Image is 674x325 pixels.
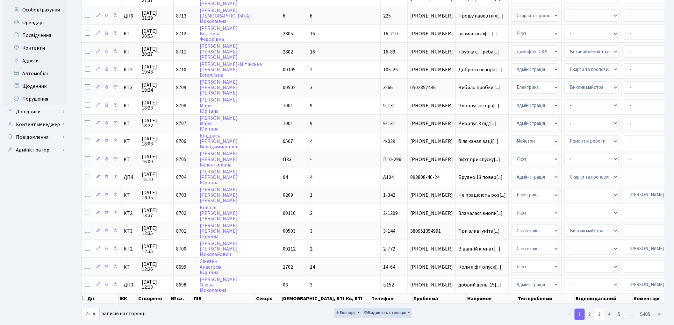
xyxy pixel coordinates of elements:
span: КТ3 [124,85,136,90]
span: 8702 [176,210,186,217]
span: 8701 [176,228,186,235]
a: > [654,309,664,320]
span: 9-131 [383,102,395,109]
span: В ванній кімнат[...] [458,245,500,252]
th: № вх. [170,294,193,303]
span: 8703 [176,192,186,199]
a: 5 [614,309,624,320]
a: Довідники [3,105,67,118]
a: [PERSON_NAME][PERSON_NAME]Миколайович [200,240,238,258]
span: 00503 [283,228,296,235]
span: 00105 [283,66,296,73]
button: Експорт [334,308,362,318]
span: КТ [124,121,136,126]
span: 8713 [176,12,186,19]
a: Щоденник [3,80,67,93]
span: 1 [310,192,312,199]
span: 4 [310,174,312,181]
span: 2 [310,210,312,217]
th: Створено [138,294,170,303]
span: 00116 [283,210,296,217]
a: [PERSON_NAME][PERSON_NAME][PERSON_NAME] [200,186,238,204]
span: [PHONE_NUMBER] [410,67,453,72]
span: [DATE] 18:23 [142,100,171,110]
span: 00502 [283,84,296,91]
span: 8710 [176,66,186,73]
th: [DEMOGRAPHIC_DATA], БТІ [281,294,345,303]
span: Б152 [383,281,394,288]
span: КТ2 [124,67,136,72]
span: [PHONE_NUMBER] [410,103,453,108]
span: [PHONE_NUMBER] [410,193,453,198]
a: [PERSON_NAME]МаріяЮріївна [200,97,238,115]
span: 3-66 [383,84,393,91]
span: 105-25 [383,66,398,73]
span: біля каналізаці[...] [458,138,498,145]
span: 8707 [176,120,186,127]
span: [PHONE_NUMBER] [410,121,453,126]
span: 6 [310,12,312,19]
span: 3 [310,84,312,91]
a: [PERSON_NAME]ВікторіяФедорівна [200,25,238,43]
span: 16 [310,30,315,37]
th: ПІБ [193,294,255,303]
span: [PHONE_NUMBER] [410,211,453,216]
span: 9 [310,102,312,109]
span: 8709 [176,84,186,91]
span: 8698 [176,281,186,288]
span: [PHONE_NUMBER] [410,31,453,36]
span: [DATE] 12:13 [142,279,171,290]
span: Коли ліфт опуск[...] [458,264,501,271]
span: 16-89 [383,48,395,55]
span: [PHONE_NUMBER] [410,282,453,287]
span: Експорт [335,310,356,316]
span: 2-772 [383,245,395,252]
th: Напрямок [467,294,517,303]
span: ДП3 [124,282,136,287]
span: [PHONE_NUMBER] [410,157,453,162]
span: 0507 [283,138,293,145]
span: КТ [124,265,136,270]
a: 4 [604,309,614,320]
span: Видимість стовпців [364,310,406,316]
span: 4-029 [383,138,395,145]
a: Контакти [3,42,67,54]
span: 16 [310,48,315,55]
span: 9 корпус 3 під'[...] [458,120,497,127]
span: 2802 [283,48,293,55]
span: 0502857446 [410,85,453,90]
th: Телефон [371,294,413,303]
a: Контент менеджер [3,118,67,131]
span: 3-144 [383,228,395,235]
span: 1702 [283,264,293,271]
span: 16-210 [383,30,398,37]
span: 225 [383,12,391,19]
a: [PERSON_NAME][PERSON_NAME][PERSON_NAME] [200,43,238,61]
span: 8700 [176,245,186,252]
span: зламався ліфт.[...] [458,30,498,37]
a: Порушення [3,93,67,105]
th: Відповідальний [575,294,633,303]
span: Доброго вечора.[...] [458,66,503,73]
span: 8708 [176,102,186,109]
span: 8712 [176,30,186,37]
span: КТ3 [124,229,136,234]
span: [DATE] 20:55 [142,29,171,39]
span: 4 [310,138,312,145]
a: [PERSON_NAME]ОленаМиколаївна [200,276,238,294]
a: Коваль[PERSON_NAME][PERSON_NAME] [200,204,238,222]
span: [PHONE_NUMBER] [410,246,453,251]
span: 8706 [176,138,186,145]
a: 5405 [636,309,654,320]
span: ліфт при спуску[...] [458,156,500,163]
button: Видимість стовпців [362,308,412,318]
span: 9 [310,120,312,127]
span: 2805 [283,30,293,37]
span: - [310,156,312,163]
a: 1 [575,309,585,320]
span: [PHONE_NUMBER] [410,139,453,144]
span: 8705 [176,156,186,163]
label: записів на сторінці [81,308,146,320]
a: Посвідчення [3,29,67,42]
span: [DATE] 12:26 [142,262,171,272]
